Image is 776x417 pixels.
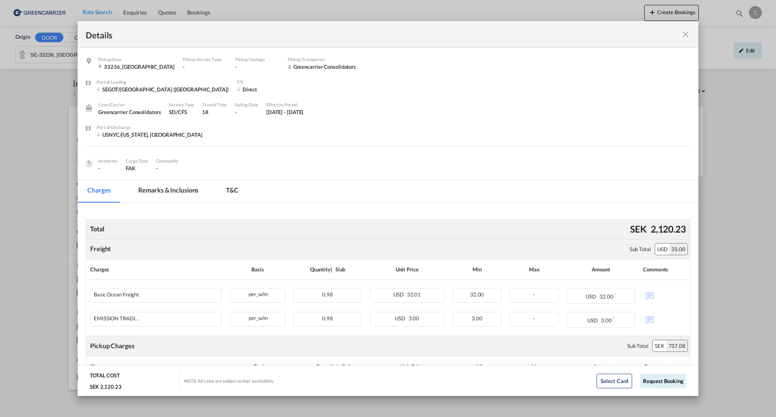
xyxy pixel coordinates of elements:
div: 33236 , Sweden [98,63,175,70]
span: 0.98 [322,315,333,322]
div: Min [452,263,502,275]
div: T/S [237,78,302,86]
div: Service Type [169,101,194,108]
div: Basis [230,263,285,275]
div: Unit Price [375,360,449,373]
th: Comments [640,356,690,377]
span: - [156,165,158,171]
sup: Minimum amount [614,292,616,297]
div: Basis [228,360,292,373]
span: 3.00 [472,315,483,322]
span: 32.00 [470,291,484,298]
div: TOTAL COST [90,372,120,383]
img: cargo.png [84,159,93,168]
div: SEGOT/Gothenburg (Goteborg) [97,86,229,93]
div: 1 Aug 2025 - 31 Aug 2025 [266,108,304,116]
div: per_w/m [230,288,285,298]
div: SEK 2,120.23 [90,383,122,390]
span: 3.00 [409,315,420,322]
span: USD [587,317,600,324]
div: USD [655,243,670,255]
div: Charges [90,360,219,373]
div: SEK [653,340,666,351]
div: Basic Ocean Freight [94,292,139,298]
div: Freight [90,244,111,253]
div: 18 [202,108,227,116]
div: Max [513,360,561,373]
div: Direct [237,86,302,93]
div: Greencarrier Consolidators [288,63,356,70]
sup: Minimum amount [613,316,614,321]
span: 32.00 [599,293,614,300]
div: No Comments Available [643,312,686,326]
md-pagination-wrapper: Use the left and right arrow keys to navigate between tabs [78,180,256,203]
div: Sailing Date [235,101,258,108]
span: - [533,291,535,298]
div: Port of Loading [97,78,229,86]
div: Quantity | Slab [293,263,362,275]
div: Sub Total [627,342,648,349]
div: SEK [628,220,649,237]
span: USD [395,315,407,322]
span: 32.01 [407,291,421,298]
div: Pickup Haulage [235,56,280,63]
md-tab-item: Remarks & Inclusions [129,180,208,203]
div: Total [88,222,106,235]
div: Sub Total [630,246,651,253]
div: Charges [90,263,222,275]
div: Unit Price [370,263,444,275]
div: 2,120.23 [649,220,688,237]
button: Select Card [597,374,632,388]
div: - [98,165,118,172]
div: Details [86,29,630,39]
div: Liner/Carrier [98,101,161,108]
div: Pickup Door [98,56,175,63]
md-tab-item: Charges [78,180,120,203]
div: - [235,63,280,70]
div: No Comments Available [643,288,686,302]
button: Request Booking [640,374,686,388]
span: USD [586,293,598,300]
div: Pickup Charges [90,341,135,350]
div: - [235,108,258,116]
div: Amount [567,263,635,275]
div: Transit Time [202,101,227,108]
md-tab-item: T&C [216,180,248,203]
span: USD [393,291,406,298]
div: Port of Discharge [97,124,202,131]
div: Pickup Transporter [288,56,356,63]
div: USNYC/New York, NY [97,131,202,138]
div: Quantity | Slab [300,360,367,373]
th: Comments [639,259,690,280]
span: 0.98 [322,291,333,298]
div: FAK [126,165,148,172]
span: SD/CFS [169,109,187,115]
div: 737.08 [666,340,687,351]
div: Greencarrier Consolidators [98,108,161,116]
md-icon: icon-close fg-AAA8AD m-0 cursor [681,30,690,39]
div: Amount [569,360,636,373]
div: 35.00 [669,243,687,255]
span: 3.00 [601,317,612,324]
div: NOTE: All rates are subject to liner availability [184,378,274,384]
div: Incoterms [98,157,118,165]
div: Effective Period [266,101,304,108]
div: Min [457,360,505,373]
div: per_w/m [230,312,285,322]
div: - [183,63,227,70]
div: Commodity [156,157,178,165]
span: - [533,315,535,322]
div: Cargo Type [126,157,148,165]
div: Pickup Service Type [183,56,227,63]
md-dialog: Pickup Door ... [78,21,698,396]
div: Max [510,263,559,275]
div: EMISSION TRADING SYSTEM (ETS) [94,315,142,322]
